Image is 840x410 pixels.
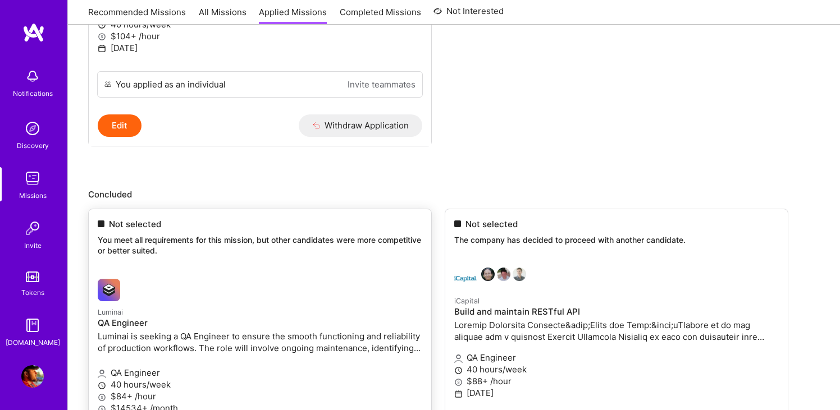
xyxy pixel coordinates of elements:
img: iCapital company logo [454,268,477,290]
img: guide book [21,314,44,337]
span: Not selected [465,218,518,230]
a: Recommended Missions [88,6,186,25]
p: [DATE] [98,42,422,54]
i: icon Clock [98,21,106,29]
i: icon Applicant [454,354,463,363]
p: Loremip Dolorsita Consecte&adip;Elits doe Temp:&inci;uTlabore et do mag aliquae adm v quisnost Ex... [454,319,779,343]
div: Invite [24,239,42,251]
i: icon MoneyGray [454,378,463,386]
h4: QA Engineer [98,318,422,328]
p: QA Engineer [454,352,779,363]
a: Completed Missions [340,6,421,25]
i: icon Calendar [98,44,106,53]
a: Not Interested [433,4,504,25]
button: Edit [98,114,141,137]
a: User Avatar [19,365,47,388]
img: Maudy Palupi [481,268,495,281]
span: Not selected [109,218,161,230]
img: bell [21,65,44,87]
i: icon Calendar [454,390,463,398]
div: [DOMAIN_NAME] [6,337,60,348]
img: John Crowley [497,268,510,281]
div: Missions [19,190,47,201]
p: You meet all requirements for this mission, but other candidates were more competitive or better ... [98,234,422,256]
i: icon Applicant [98,370,106,378]
div: You applied as an individual [116,79,226,90]
img: Luminai company logo [98,279,120,301]
div: Tokens [21,287,44,298]
p: [DATE] [454,387,779,399]
p: The company has decided to proceed with another candidate. [454,234,779,246]
div: Notifications [13,87,53,99]
img: logo [22,22,45,43]
a: All Missions [199,6,246,25]
p: $84+ /hour [98,390,422,402]
img: User Avatar [21,365,44,388]
p: 40 hours/week [98,379,422,390]
div: Discovery [17,140,49,151]
i: icon Clock [454,366,463,375]
p: QA Engineer [98,367,422,379]
a: Applied Missions [259,6,327,25]
img: discovery [21,117,44,140]
button: Withdraw Application [299,114,423,137]
img: Tyler Horan [513,268,526,281]
p: Concluded [88,188,820,200]
i: icon MoneyGray [98,33,106,41]
img: Invite [21,217,44,239]
small: Luminai [98,308,123,316]
p: $104+ /hour [98,30,422,42]
small: iCapital [454,297,480,305]
a: Invite teammates [348,79,416,90]
p: $88+ /hour [454,375,779,387]
h4: Build and maintain RESTful API [454,307,779,317]
p: Luminai is seeking a QA Engineer to ensure the smooth functioning and reliability of production w... [98,330,422,354]
img: tokens [26,271,39,282]
i: icon MoneyGray [98,393,106,402]
p: 40 hours/week [454,363,779,375]
img: teamwork [21,167,44,190]
i: icon Clock [98,381,106,390]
